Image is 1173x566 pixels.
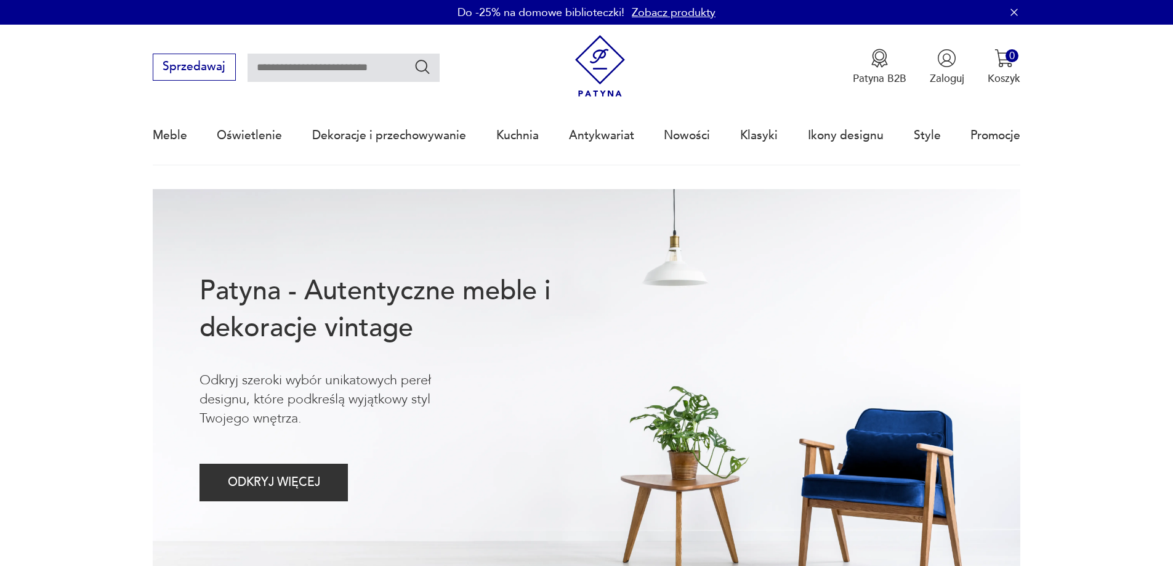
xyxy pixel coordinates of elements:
[937,49,956,68] img: Ikonka użytkownika
[853,49,906,86] button: Patyna B2B
[1006,49,1018,62] div: 0
[153,54,236,81] button: Sprzedawaj
[200,273,599,347] h1: Patyna - Autentyczne meble i dekoracje vintage
[808,107,884,164] a: Ikony designu
[569,35,631,97] img: Patyna - sklep z meblami i dekoracjami vintage
[153,63,236,73] a: Sprzedawaj
[853,71,906,86] p: Patyna B2B
[914,107,941,164] a: Style
[200,371,480,429] p: Odkryj szeroki wybór unikatowych pereł designu, które podkreślą wyjątkowy styl Twojego wnętrza.
[853,49,906,86] a: Ikona medaluPatyna B2B
[312,107,466,164] a: Dekoracje i przechowywanie
[664,107,710,164] a: Nowości
[740,107,778,164] a: Klasyki
[200,464,348,501] button: ODKRYJ WIĘCEJ
[496,107,539,164] a: Kuchnia
[200,479,348,488] a: ODKRYJ WIĘCEJ
[458,5,624,20] p: Do -25% na domowe biblioteczki!
[988,49,1020,86] button: 0Koszyk
[970,107,1020,164] a: Promocje
[994,49,1014,68] img: Ikona koszyka
[569,107,634,164] a: Antykwariat
[930,71,964,86] p: Zaloguj
[632,5,715,20] a: Zobacz produkty
[153,107,187,164] a: Meble
[930,49,964,86] button: Zaloguj
[988,71,1020,86] p: Koszyk
[870,49,889,68] img: Ikona medalu
[217,107,282,164] a: Oświetlenie
[414,58,432,76] button: Szukaj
